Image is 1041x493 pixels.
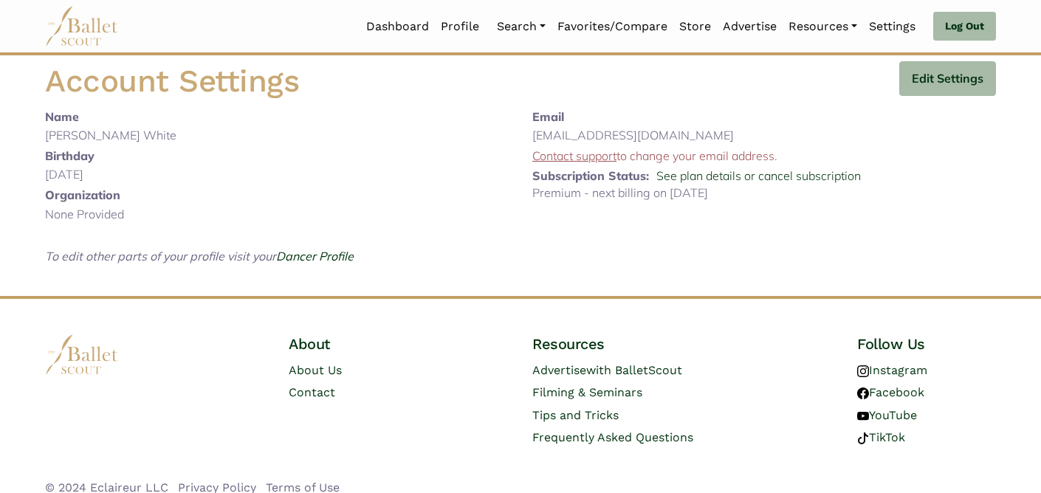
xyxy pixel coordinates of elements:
[899,61,996,96] button: Edit Settings
[532,363,682,377] a: Advertisewith BalletScout
[857,365,869,377] img: instagram logo
[717,11,783,42] a: Advertise
[532,168,649,183] b: Subscription Status:
[360,11,435,42] a: Dashboard
[656,168,861,183] a: See plan details or cancel subscription
[783,11,863,42] a: Resources
[552,11,673,42] a: Favorites/Compare
[276,249,354,263] a: Dancer Profile
[857,334,996,354] h4: Follow Us
[586,363,682,377] span: with BalletScout
[933,12,996,41] a: Log Out
[857,432,869,444] img: tiktok logo
[289,363,342,377] a: About Us
[45,249,354,263] i: To edit other parts of your profile visit your
[45,205,509,224] p: None Provided
[532,147,996,166] p: to change your email address.
[532,148,616,163] a: Contact support
[532,430,693,444] a: Frequently Asked Questions
[673,11,717,42] a: Store
[857,385,924,399] a: Facebook
[143,128,176,142] span: White
[45,61,299,102] h1: Account Settings
[45,109,79,124] b: Name
[45,187,120,202] b: Organization
[45,165,509,185] p: [DATE]
[857,387,869,399] img: facebook logo
[857,430,905,444] a: TikTok
[532,408,619,422] a: Tips and Tricks
[45,128,140,142] span: [PERSON_NAME]
[289,385,335,399] a: Contact
[857,410,869,422] img: youtube logo
[45,148,95,163] b: Birthday
[857,408,917,422] a: YouTube
[289,334,427,354] h4: About
[857,363,927,377] a: Instagram
[532,334,752,354] h4: Resources
[45,334,119,375] img: logo
[532,126,996,145] p: [EMAIL_ADDRESS][DOMAIN_NAME]
[532,184,996,203] p: Premium - next billing on [DATE]
[491,11,552,42] a: Search
[532,385,642,399] a: Filming & Seminars
[532,109,564,124] b: Email
[435,11,485,42] a: Profile
[863,11,921,42] a: Settings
